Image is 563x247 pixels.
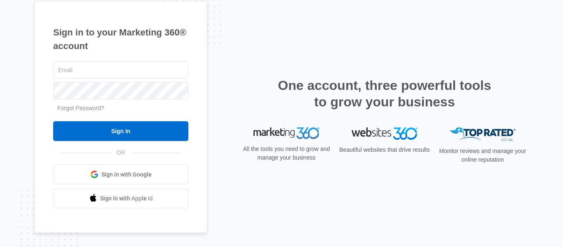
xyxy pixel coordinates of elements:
h2: One account, three powerful tools to grow your business [275,77,494,110]
span: OR [111,148,131,157]
img: Top Rated Local [450,127,516,141]
p: Beautiful websites that drive results [338,146,431,154]
input: Sign In [53,121,188,141]
a: Forgot Password? [57,105,104,111]
img: Websites 360 [352,127,418,139]
img: Marketing 360 [253,127,319,139]
p: All the tools you need to grow and manage your business [240,145,333,162]
p: Monitor reviews and manage your online reputation [436,147,529,164]
a: Sign in with Apple Id [53,188,188,208]
a: Sign in with Google [53,165,188,184]
span: Sign in with Apple Id [100,194,153,203]
input: Email [53,61,188,79]
span: Sign in with Google [101,170,152,179]
h1: Sign in to your Marketing 360® account [53,26,188,53]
